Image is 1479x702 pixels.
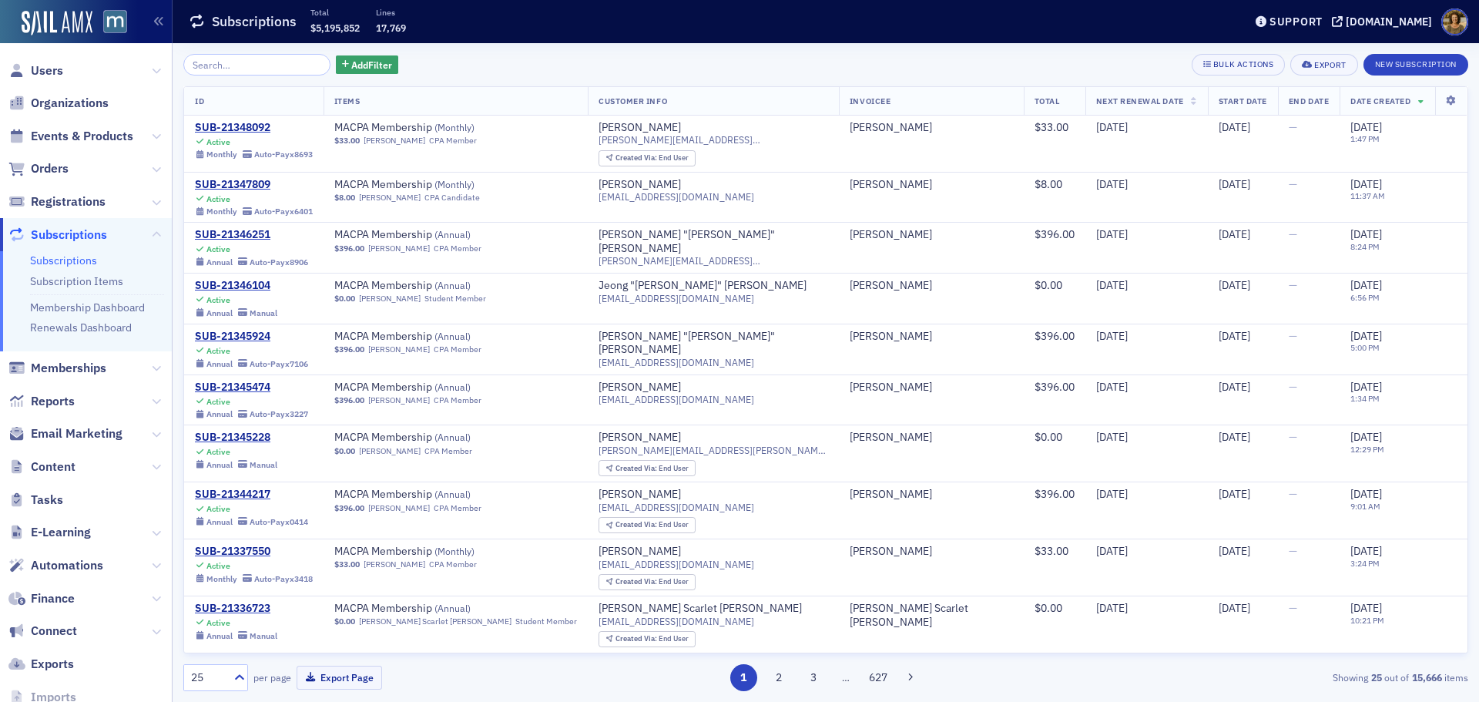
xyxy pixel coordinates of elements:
[1096,96,1184,106] span: Next Renewal Date
[1289,544,1297,558] span: —
[1350,96,1410,106] span: Date Created
[434,244,481,254] div: CPA Member
[1035,227,1075,241] span: $396.00
[206,460,233,470] div: Annual
[351,58,392,72] span: Add Filter
[1035,278,1062,292] span: $0.00
[206,295,230,305] div: Active
[1219,227,1250,241] span: [DATE]
[195,279,277,293] div: SUB-21346104
[334,602,528,616] span: MACPA Membership
[206,447,230,457] div: Active
[334,545,528,559] a: MACPA Membership (Monthly)
[195,381,308,395] a: SUB-21345474
[1350,501,1380,512] time: 9:01 AM
[599,279,807,293] a: Jeong "[PERSON_NAME]" [PERSON_NAME]
[250,359,308,369] div: Auto-Pay x7106
[334,381,528,395] a: MACPA Membership (Annual)
[599,96,667,106] span: Customer Info
[334,381,528,395] span: MACPA Membership
[1096,380,1128,394] span: [DATE]
[206,574,237,584] div: Monthly
[1350,342,1380,353] time: 5:00 PM
[1289,329,1297,343] span: —
[250,460,277,470] div: Manual
[368,244,430,254] a: [PERSON_NAME]
[359,616,511,626] a: [PERSON_NAME] Scarlet [PERSON_NAME]
[334,344,364,354] span: $396.00
[1350,120,1382,134] span: [DATE]
[1219,329,1250,343] span: [DATE]
[615,463,659,473] span: Created Via :
[195,431,277,445] div: SUB-21345228
[599,488,681,502] div: [PERSON_NAME]
[334,294,355,304] span: $0.00
[1350,544,1382,558] span: [DATE]
[730,664,757,691] button: 1
[434,545,475,557] span: ( Monthly )
[1219,380,1250,394] span: [DATE]
[1350,430,1382,444] span: [DATE]
[434,228,471,240] span: ( Annual )
[599,381,681,395] a: [PERSON_NAME]
[1035,329,1075,343] span: $396.00
[334,488,528,502] span: MACPA Membership
[31,590,75,607] span: Finance
[850,381,1013,395] span: Kevin Unger
[334,136,360,146] span: $33.00
[850,330,932,344] div: [PERSON_NAME]
[850,228,932,242] a: [PERSON_NAME]
[599,357,754,368] span: [EMAIL_ADDRESS][DOMAIN_NAME]
[1350,444,1384,455] time: 12:29 PM
[31,62,63,79] span: Users
[1289,120,1297,134] span: —
[1096,329,1128,343] span: [DATE]
[364,559,425,569] a: [PERSON_NAME]
[206,149,237,160] div: Monthly
[31,623,77,640] span: Connect
[334,431,528,445] a: MACPA Membership (Annual)
[334,503,364,513] span: $396.00
[850,545,1013,559] span: Sandra Leerhoff-Rezac
[310,22,360,34] span: $5,195,852
[599,545,681,559] div: [PERSON_NAME]
[765,664,792,691] button: 2
[206,561,230,571] div: Active
[850,602,1013,629] div: [PERSON_NAME] Scarlet [PERSON_NAME]
[599,150,696,166] div: Created Via: End User
[206,409,233,419] div: Annual
[1269,15,1323,29] div: Support
[599,191,754,203] span: [EMAIL_ADDRESS][DOMAIN_NAME]
[8,656,74,673] a: Exports
[1035,380,1075,394] span: $396.00
[599,431,681,445] div: [PERSON_NAME]
[850,545,932,559] div: [PERSON_NAME]
[212,12,297,31] h1: Subscriptions
[850,121,1013,135] span: Richard White
[334,279,528,293] a: MACPA Membership (Annual)
[8,557,103,574] a: Automations
[195,121,313,135] div: SUB-21348092
[8,492,63,509] a: Tasks
[1035,430,1062,444] span: $0.00
[1219,120,1250,134] span: [DATE]
[364,136,425,146] a: [PERSON_NAME]
[368,344,430,354] a: [PERSON_NAME]
[31,227,107,244] span: Subscriptions
[1213,60,1273,69] div: Bulk Actions
[368,395,430,405] a: [PERSON_NAME]
[334,228,528,242] a: MACPA Membership (Annual)
[434,330,471,342] span: ( Annual )
[334,279,528,293] span: MACPA Membership
[429,559,477,569] div: CPA Member
[297,666,382,690] button: Export Page
[429,136,477,146] div: CPA Member
[1314,61,1346,69] div: Export
[850,178,1013,192] span: Jason Barnes
[8,227,107,244] a: Subscriptions
[31,128,133,145] span: Events & Products
[599,121,681,135] div: [PERSON_NAME]
[1289,487,1297,501] span: —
